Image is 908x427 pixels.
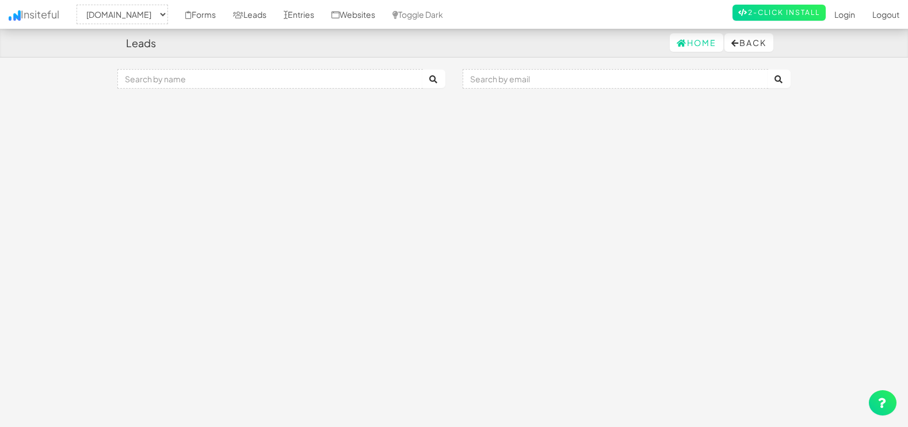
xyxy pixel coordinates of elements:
input: Search by name [117,69,423,89]
a: 2-Click Install [732,5,826,21]
img: icon.png [9,10,21,21]
a: Home [670,33,723,52]
h4: Leads [126,37,156,49]
button: Back [724,33,773,52]
input: Search by email [463,69,768,89]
